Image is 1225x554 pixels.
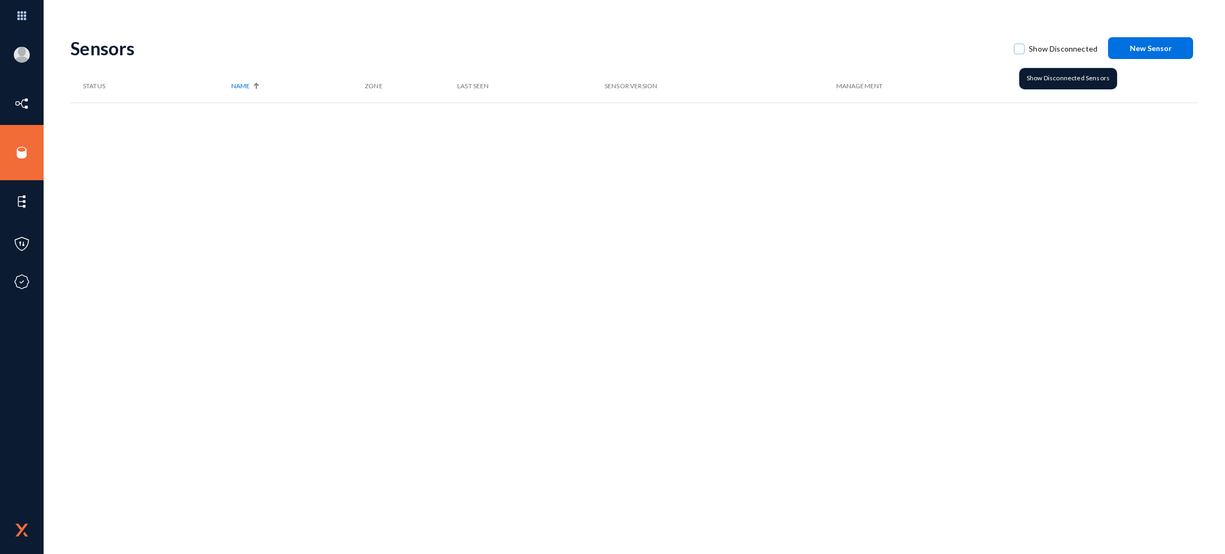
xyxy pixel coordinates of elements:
[605,70,836,103] th: Sensor Version
[14,96,30,112] img: icon-inventory.svg
[1019,68,1117,89] div: Show Disconnected Sensors
[1029,41,1097,57] span: Show Disconnected
[14,47,30,63] img: blank-profile-picture.png
[1108,37,1193,59] button: New Sensor
[231,81,359,91] div: Name
[365,70,457,103] th: Zone
[14,236,30,252] img: icon-policies.svg
[1130,44,1172,53] span: New Sensor
[836,70,1022,103] th: Management
[231,81,250,91] span: Name
[6,4,38,27] img: app launcher
[14,145,30,161] img: icon-sources.svg
[14,274,30,290] img: icon-compliance.svg
[70,37,1003,59] div: Sensors
[70,70,231,103] th: Status
[14,194,30,209] img: icon-elements.svg
[457,70,605,103] th: Last Seen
